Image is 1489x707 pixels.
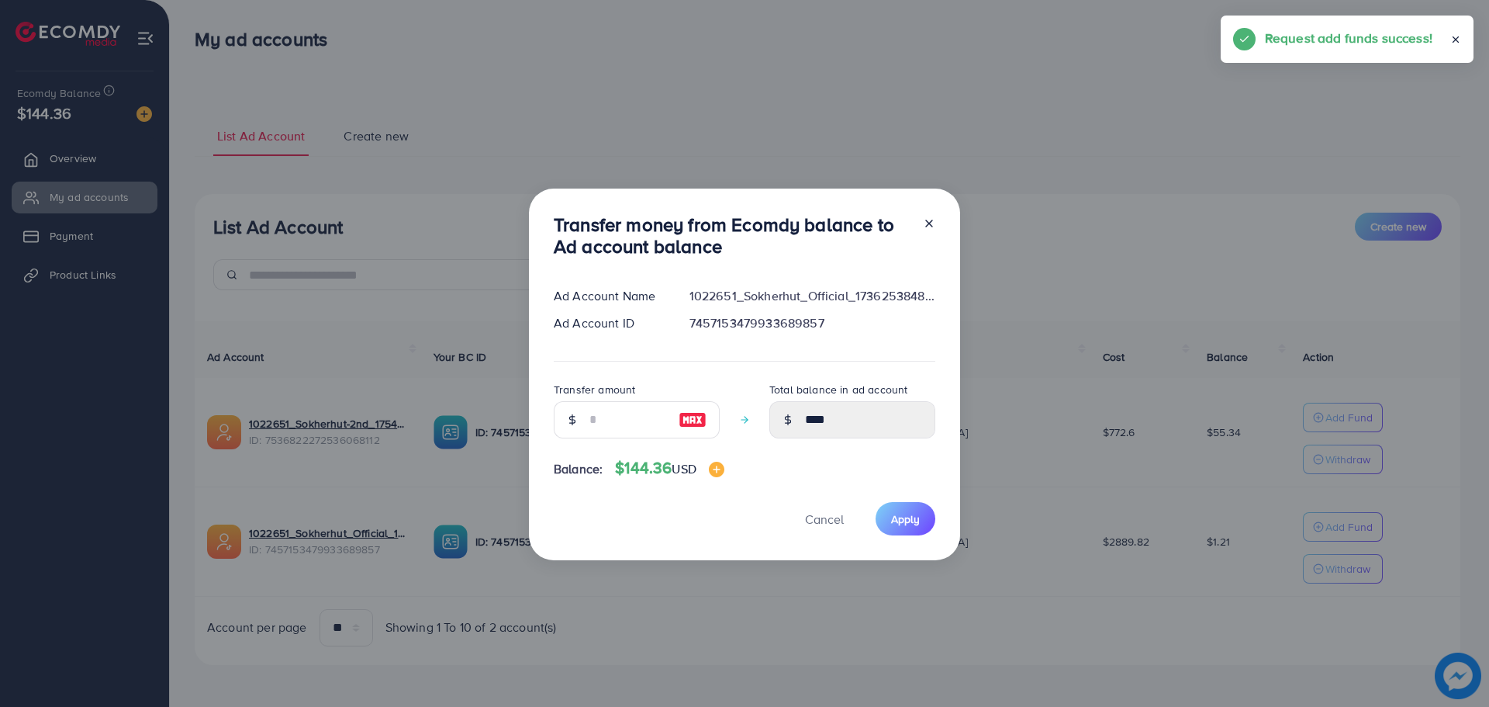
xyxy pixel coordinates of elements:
[541,314,677,332] div: Ad Account ID
[709,462,724,477] img: image
[615,459,724,478] h4: $144.36
[805,511,844,528] span: Cancel
[554,213,910,258] h3: Transfer money from Ecomdy balance to Ad account balance
[672,460,696,477] span: USD
[786,502,863,535] button: Cancel
[677,287,948,305] div: 1022651_Sokherhut_Official_1736253848560
[891,511,920,527] span: Apply
[1265,28,1432,48] h5: Request add funds success!
[677,314,948,332] div: 7457153479933689857
[876,502,935,535] button: Apply
[679,411,706,429] img: image
[769,382,907,397] label: Total balance in ad account
[541,287,677,305] div: Ad Account Name
[554,382,635,397] label: Transfer amount
[554,460,603,478] span: Balance:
